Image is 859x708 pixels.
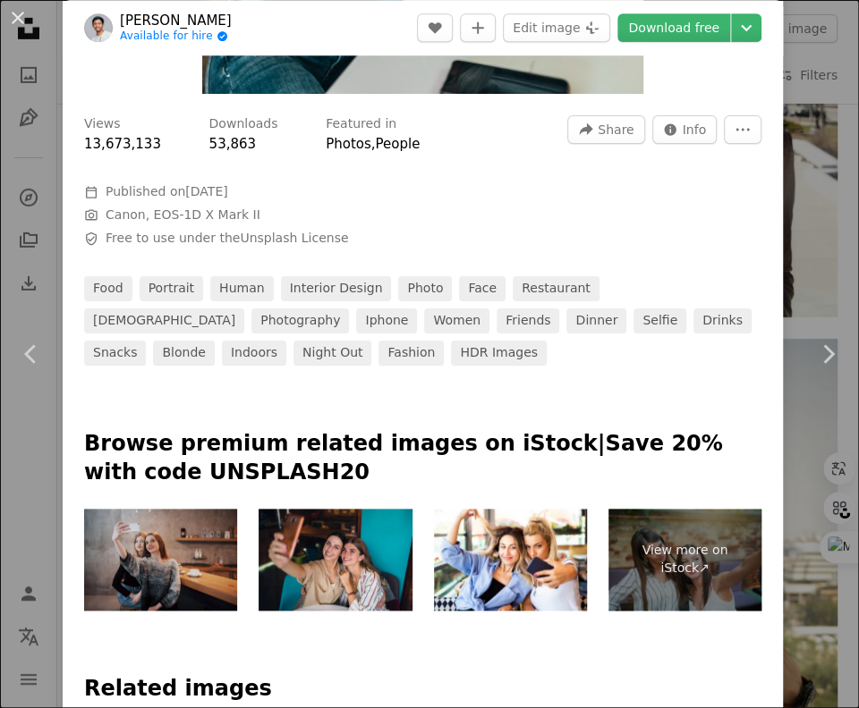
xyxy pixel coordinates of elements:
[251,308,349,333] a: photography
[503,13,610,42] button: Edit image
[378,341,444,366] a: fashion
[598,116,634,143] span: Share
[153,341,214,366] a: blonde
[371,136,376,152] span: ,
[106,230,349,248] span: Free to use under the
[84,136,161,152] span: 13,673,133
[326,115,396,133] h3: Featured in
[459,276,506,301] a: face
[796,268,859,440] a: Next
[84,341,146,366] a: snacks
[185,184,227,198] time: September 16, 2020 at 6:32:35 AM GMT+8
[567,115,644,144] button: Share this image
[434,509,587,611] img: Friends take selfie in coffee shop
[451,341,547,366] a: HDR images
[693,308,752,333] a: drinks
[84,276,132,301] a: food
[120,29,232,44] a: Available for hire
[210,276,274,301] a: human
[84,509,237,611] img: Two girls are smiling and using smart phone in a cafe
[84,115,121,133] h3: Views
[398,276,452,301] a: photo
[240,231,348,245] a: Unsplash License
[326,136,371,152] a: Photos
[84,13,113,42] img: Go to Nate Johnston's profile
[724,115,761,144] button: More Actions
[617,13,730,42] a: Download free
[652,115,718,144] button: Stats about this image
[293,341,371,366] a: night out
[140,276,203,301] a: portrait
[209,136,257,152] span: 53,863
[513,276,600,301] a: restaurant
[417,13,453,42] button: Like
[84,308,244,333] a: [DEMOGRAPHIC_DATA]
[375,136,420,152] a: People
[424,308,489,333] a: women
[356,308,417,333] a: iphone
[259,509,412,611] img: Cheerful Caucasian friends grinning while clicking selfie pictures via smartphone application, ha...
[634,308,686,333] a: selfie
[106,184,228,198] span: Published on
[683,116,707,143] span: Info
[608,509,761,611] a: View more on iStock↗
[120,12,232,29] a: [PERSON_NAME]
[281,276,392,301] a: interior design
[209,115,278,133] h3: Downloads
[460,13,496,42] button: Add to Collection
[106,206,260,224] button: Canon, EOS-1D X Mark II
[84,675,761,704] h4: Related images
[497,308,559,333] a: friends
[84,430,761,487] p: Browse premium related images on iStock | Save 20% with code UNSPLASH20
[222,341,286,366] a: indoors
[731,13,761,42] button: Choose download size
[566,308,626,333] a: dinner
